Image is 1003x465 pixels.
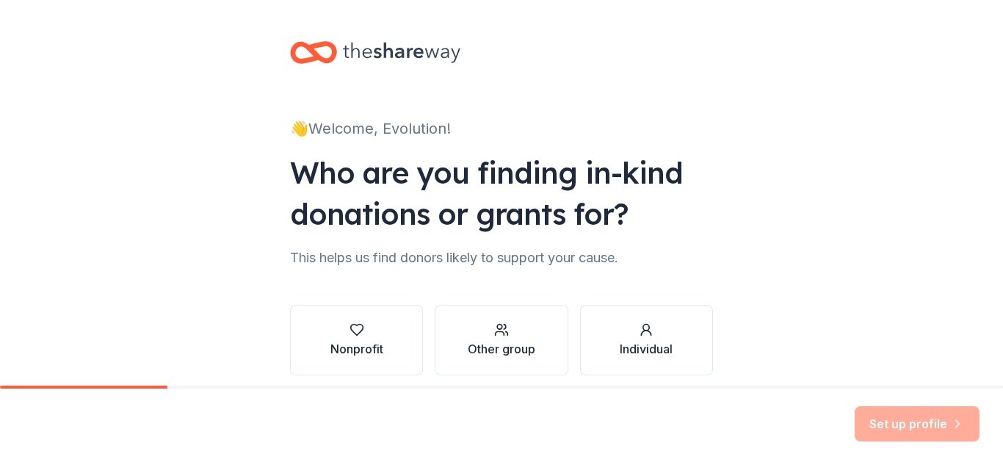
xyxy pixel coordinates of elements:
[435,305,568,375] button: Other group
[290,117,713,140] div: 👋 Welcome, Evolution!
[620,340,673,358] div: Individual
[290,305,423,375] button: Nonprofit
[330,340,383,358] div: Nonprofit
[290,152,713,234] div: Who are you finding in-kind donations or grants for?
[290,246,713,270] div: This helps us find donors likely to support your cause.
[468,340,535,358] div: Other group
[580,305,713,375] button: Individual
